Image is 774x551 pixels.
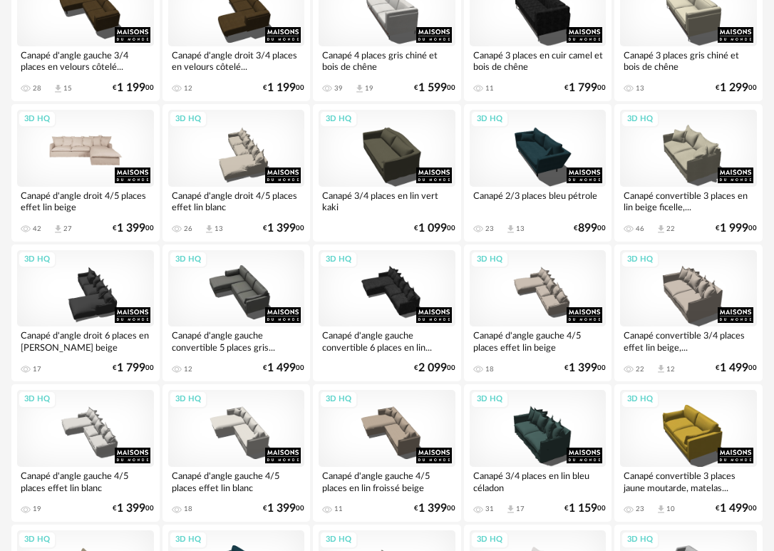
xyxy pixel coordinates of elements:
span: Download icon [53,83,63,94]
div: 42 [33,225,41,233]
span: 1 199 [267,83,296,93]
div: 19 [365,84,373,93]
div: 12 [184,365,192,374]
div: 3D HQ [319,531,358,549]
div: Canapé 3 places gris chiné et bois de chêne [620,46,757,75]
div: Canapé convertible 3/4 places effet lin beige,... [620,326,757,355]
div: 26 [184,225,192,233]
div: Canapé 2/3 places bleu pétrole [470,187,607,215]
a: 3D HQ Canapé convertible 3 places en lin beige ficelle,... 46 Download icon 22 €1 99900 [614,104,763,242]
div: € 00 [716,364,757,373]
span: 1 799 [117,364,145,373]
span: 1 099 [418,224,447,233]
div: € 00 [716,504,757,513]
div: 3D HQ [470,391,509,408]
span: 1 399 [267,224,296,233]
div: Canapé convertible 3 places en lin beige ficelle,... [620,187,757,215]
span: Download icon [354,83,365,94]
span: Download icon [505,224,516,235]
span: Download icon [656,224,666,235]
span: 1 599 [418,83,447,93]
div: 17 [516,505,525,513]
span: Download icon [656,504,666,515]
div: 18 [485,365,494,374]
span: 2 099 [418,364,447,373]
div: 3D HQ [621,531,659,549]
div: Canapé d'angle gauche 3/4 places en velours côtelé... [17,46,154,75]
span: Download icon [505,504,516,515]
div: 31 [485,505,494,513]
a: 3D HQ Canapé 3/4 places en lin bleu céladon 31 Download icon 17 €1 15900 [464,384,612,522]
div: € 00 [716,224,757,233]
div: 10 [666,505,675,513]
div: 3D HQ [169,110,207,128]
div: 22 [636,365,644,374]
span: 1 399 [267,504,296,513]
div: € 00 [564,364,606,373]
span: 1 399 [117,504,145,513]
div: € 00 [263,364,304,373]
div: € 00 [414,364,455,373]
div: € 00 [716,83,757,93]
span: 1 159 [569,504,597,513]
span: 1 499 [720,364,748,373]
div: 19 [33,505,41,513]
div: € 00 [113,364,154,373]
div: Canapé d'angle gauche 4/5 places en lin froissé beige [319,467,455,495]
div: Canapé d'angle gauche 4/5 places effet lin beige [470,326,607,355]
div: 3D HQ [18,110,56,128]
div: Canapé d'angle droit 4/5 places effet lin blanc [168,187,305,215]
a: 3D HQ Canapé d'angle gauche convertible 5 places gris... 12 €1 49900 [162,244,311,382]
div: 3D HQ [319,391,358,408]
div: Canapé 4 places gris chiné et bois de chêne [319,46,455,75]
a: 3D HQ Canapé d'angle droit 4/5 places effet lin blanc 26 Download icon 13 €1 39900 [162,104,311,242]
span: 1 199 [117,83,145,93]
div: Canapé d'angle droit 3/4 places en velours côtelé... [168,46,305,75]
span: 1 799 [569,83,597,93]
div: 11 [334,505,343,513]
a: 3D HQ Canapé d'angle gauche convertible 6 places en lin... €2 09900 [313,244,461,382]
span: 1 399 [569,364,597,373]
div: Canapé d'angle gauche 4/5 places effet lin blanc [168,467,305,495]
a: 3D HQ Canapé 3/4 places en lin vert kaki €1 09900 [313,104,461,242]
span: Download icon [656,364,666,374]
a: 3D HQ Canapé d'angle gauche 4/5 places effet lin blanc 18 €1 39900 [162,384,311,522]
div: 13 [636,84,644,93]
div: 3D HQ [621,391,659,408]
div: 3D HQ [169,531,207,549]
div: 3D HQ [18,531,56,549]
div: € 00 [414,504,455,513]
div: 12 [666,365,675,374]
div: 3D HQ [621,251,659,269]
div: € 00 [414,224,455,233]
span: 1 499 [267,364,296,373]
div: 23 [485,225,494,233]
span: 1 399 [117,224,145,233]
div: Canapé d'angle gauche 4/5 places effet lin blanc [17,467,154,495]
div: 3D HQ [18,251,56,269]
div: € 00 [574,224,606,233]
div: 13 [215,225,223,233]
div: € 00 [263,504,304,513]
div: 22 [666,225,675,233]
div: 3D HQ [470,531,509,549]
div: Canapé 3/4 places en lin bleu céladon [470,467,607,495]
div: € 00 [113,83,154,93]
div: 3D HQ [169,391,207,408]
div: Canapé d'angle gauche convertible 5 places gris... [168,326,305,355]
a: 3D HQ Canapé d'angle gauche 4/5 places effet lin blanc 19 €1 39900 [11,384,160,522]
div: Canapé 3/4 places en lin vert kaki [319,187,455,215]
div: 39 [334,84,343,93]
div: 15 [63,84,72,93]
span: 899 [578,224,597,233]
div: 23 [636,505,644,513]
div: 46 [636,225,644,233]
a: 3D HQ Canapé 2/3 places bleu pétrole 23 Download icon 13 €89900 [464,104,612,242]
span: 1 499 [720,504,748,513]
a: 3D HQ Canapé d'angle gauche 4/5 places en lin froissé beige 11 €1 39900 [313,384,461,522]
a: 3D HQ Canapé convertible 3/4 places effet lin beige,... 22 Download icon 12 €1 49900 [614,244,763,382]
div: 12 [184,84,192,93]
div: € 00 [564,504,606,513]
a: 3D HQ Canapé d'angle gauche 4/5 places effet lin beige 18 €1 39900 [464,244,612,382]
div: 13 [516,225,525,233]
